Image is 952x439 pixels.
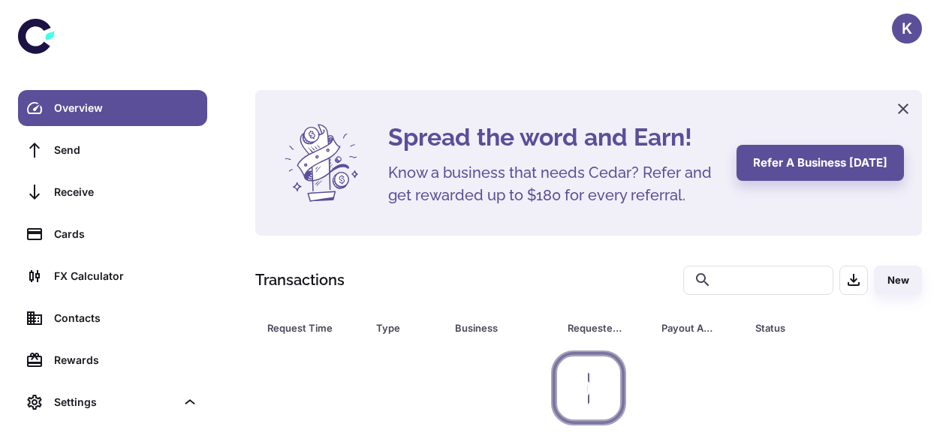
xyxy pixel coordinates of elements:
a: FX Calculator [18,258,207,294]
span: Request Time [267,317,358,338]
div: FX Calculator [54,268,198,284]
div: Status [755,317,849,338]
h1: Transactions [255,269,345,291]
a: Contacts [18,300,207,336]
button: Refer a business [DATE] [737,145,904,181]
span: Payout Amount [661,317,737,338]
h4: Spread the word and Earn! [388,119,719,155]
div: Type [376,317,417,338]
div: Overview [54,100,198,116]
div: Contacts [54,310,198,326]
button: New [874,266,922,295]
div: Requested Amount [568,317,624,338]
span: Requested Amount [568,317,643,338]
a: Overview [18,90,207,126]
span: Status [755,317,869,338]
a: Receive [18,174,207,210]
button: K [892,14,922,44]
div: Receive [54,184,198,200]
div: Request Time [267,317,339,338]
div: Settings [54,394,176,410]
div: Rewards [54,352,198,368]
a: Send [18,132,207,168]
span: Type [376,317,437,338]
div: Send [54,142,198,158]
a: Rewards [18,342,207,378]
div: Cards [54,226,198,242]
div: Settings [18,384,207,420]
a: Cards [18,216,207,252]
div: Payout Amount [661,317,718,338]
h5: Know a business that needs Cedar? Refer and get rewarded up to $180 for every referral. [388,161,719,206]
